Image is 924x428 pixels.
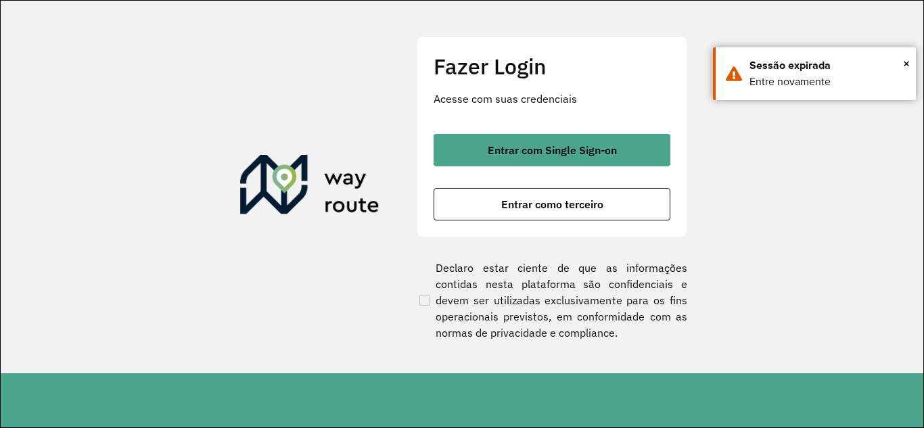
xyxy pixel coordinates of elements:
[903,53,910,74] span: ×
[434,91,670,107] p: Acesse com suas credenciais
[417,260,687,341] label: Declaro estar ciente de que as informações contidas nesta plataforma são confidenciais e devem se...
[488,145,617,156] span: Entrar com Single Sign-on
[434,134,670,166] button: button
[749,57,906,74] div: Sessão expirada
[903,53,910,74] button: Close
[240,155,379,220] img: Roteirizador AmbevTech
[434,188,670,220] button: button
[434,53,670,79] h2: Fazer Login
[749,74,906,90] div: Entre novamente
[501,199,603,210] span: Entrar como terceiro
